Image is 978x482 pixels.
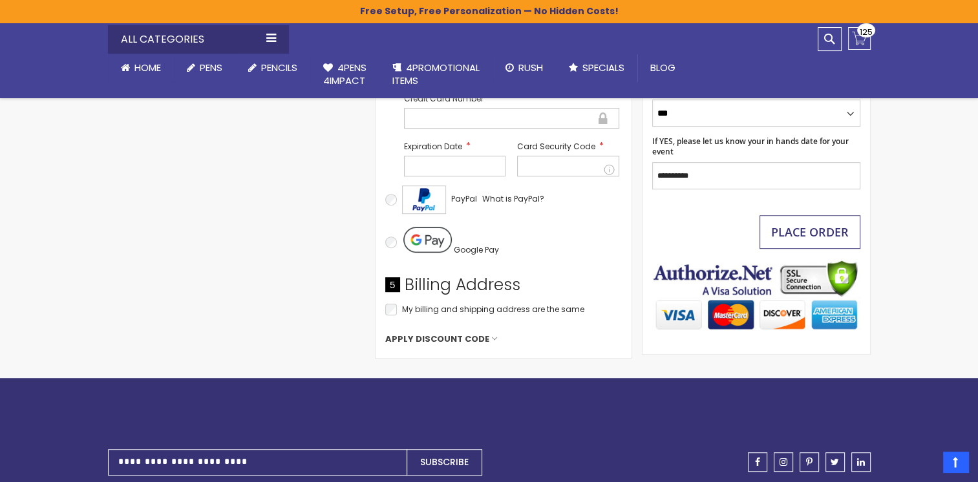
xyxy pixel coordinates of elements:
a: Home [108,54,174,82]
a: 4PROMOTIONALITEMS [379,54,493,96]
a: Rush [493,54,556,82]
span: Rush [518,61,543,74]
span: facebook [755,457,760,466]
span: Place Order [771,224,849,240]
a: Pens [174,54,235,82]
span: PayPal [451,193,477,204]
a: facebook [748,452,767,472]
a: What is PayPal? [482,191,544,207]
span: My billing and shipping address are the same [402,304,584,315]
span: Pens [200,61,222,74]
span: 4PROMOTIONAL ITEMS [392,61,480,87]
label: Card Security Code [517,140,619,152]
span: Apply Discount Code [385,333,489,345]
button: Place Order [760,215,860,249]
label: Expiration Date [404,140,506,152]
span: If YES, please let us know your in hands date for your event [652,136,849,157]
a: Blog [637,54,688,82]
button: Subscribe [407,449,482,476]
span: twitter [831,457,839,466]
div: All Categories [108,25,289,54]
span: Pencils [261,61,297,74]
div: Billing Address [385,274,622,302]
span: 4Pens 4impact [323,61,367,87]
iframe: Google Customer Reviews [871,447,978,482]
span: instagram [780,457,787,466]
img: Pay with Google Pay [403,227,452,253]
label: Credit Card Number [404,92,619,105]
span: Google Pay [454,244,499,255]
a: 4Pens4impact [310,54,379,96]
a: instagram [774,452,793,472]
span: Specials [582,61,624,74]
a: Pencils [235,54,310,82]
img: Acceptance Mark [402,185,446,214]
a: Specials [556,54,637,82]
span: Blog [650,61,675,74]
span: 125 [860,26,873,38]
a: linkedin [851,452,871,472]
span: What is PayPal? [482,193,544,204]
div: Secure transaction [597,110,609,126]
span: Subscribe [420,456,469,468]
a: pinterest [800,452,819,472]
span: Home [134,61,161,74]
span: linkedin [857,457,865,466]
a: 125 [848,27,871,50]
span: pinterest [806,457,813,466]
a: twitter [825,452,845,472]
